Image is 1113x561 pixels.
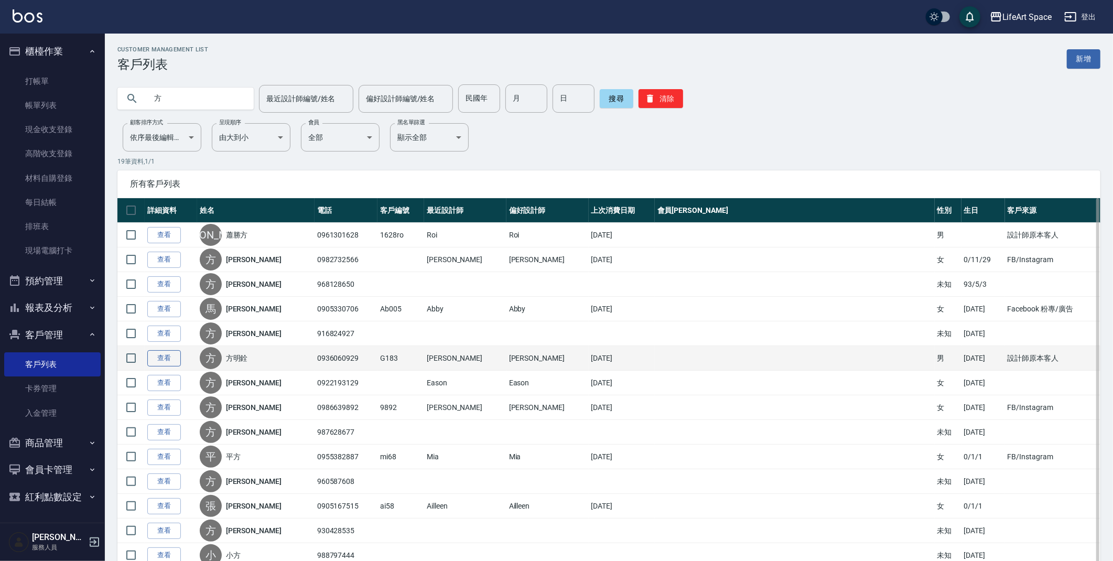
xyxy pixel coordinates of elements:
td: [DATE] [589,494,655,519]
td: [DATE] [589,395,655,420]
a: 查看 [147,227,181,243]
a: 現金收支登錄 [4,117,101,142]
div: 方 [200,322,222,344]
td: [PERSON_NAME] [424,346,506,371]
td: [DATE] [961,469,1005,494]
th: 最近設計師 [424,198,506,223]
td: Roi [506,223,589,247]
p: 服務人員 [32,543,85,552]
a: 帳單列表 [4,93,101,117]
h3: 客戶列表 [117,57,208,72]
td: [PERSON_NAME] [506,346,589,371]
a: [PERSON_NAME] [226,476,282,487]
img: Person [8,532,29,553]
a: 查看 [147,400,181,416]
th: 上次消費日期 [589,198,655,223]
a: [PERSON_NAME] [226,304,282,314]
a: 高階收支登錄 [4,142,101,166]
a: [PERSON_NAME] [226,254,282,265]
td: 女 [935,395,961,420]
td: [DATE] [961,371,1005,395]
td: [PERSON_NAME] [424,395,506,420]
td: [DATE] [961,519,1005,543]
td: 0936060929 [315,346,378,371]
td: [PERSON_NAME] [424,247,506,272]
div: 方 [200,470,222,492]
a: 現場電腦打卡 [4,239,101,263]
td: 女 [935,247,961,272]
td: [PERSON_NAME] [506,395,589,420]
a: 方明銓 [226,353,248,363]
button: LifeArt Space [986,6,1056,28]
th: 性別 [935,198,961,223]
a: 查看 [147,473,181,490]
td: FB/Instagram [1005,247,1100,272]
td: 未知 [935,469,961,494]
input: 搜尋關鍵字 [147,84,245,113]
a: 查看 [147,252,181,268]
a: [PERSON_NAME] [226,279,282,289]
a: [PERSON_NAME] [226,501,282,511]
td: 女 [935,297,961,321]
td: Eason [424,371,506,395]
a: 查看 [147,326,181,342]
td: [DATE] [961,321,1005,346]
label: 呈現順序 [219,118,241,126]
div: 馬 [200,298,222,320]
td: 0986639892 [315,395,378,420]
a: [PERSON_NAME] [226,328,282,339]
div: 方 [200,520,222,542]
td: [DATE] [589,371,655,395]
a: [PERSON_NAME] [226,525,282,536]
td: 0955382887 [315,445,378,469]
th: 生日 [961,198,1005,223]
td: FB/Instagram [1005,395,1100,420]
h2: Customer Management List [117,46,208,53]
a: 查看 [147,498,181,514]
button: 登出 [1060,7,1100,27]
td: 未知 [935,321,961,346]
td: [DATE] [961,297,1005,321]
td: 916824927 [315,321,378,346]
button: 櫃檯作業 [4,38,101,65]
div: 由大到小 [212,123,290,152]
a: 查看 [147,276,181,293]
td: 未知 [935,519,961,543]
td: 女 [935,445,961,469]
th: 客戶編號 [377,198,424,223]
td: [PERSON_NAME] [506,247,589,272]
a: 入金管理 [4,401,101,425]
td: [DATE] [589,445,655,469]
td: 男 [935,223,961,247]
a: 卡券管理 [4,376,101,401]
td: FB/Instagram [1005,445,1100,469]
button: 紅利點數設定 [4,483,101,511]
a: 查看 [147,350,181,366]
td: [DATE] [961,420,1005,445]
img: Logo [13,9,42,23]
td: Mia [506,445,589,469]
a: 查看 [147,449,181,465]
td: [DATE] [589,247,655,272]
a: 客戶列表 [4,352,101,376]
a: 材料自購登錄 [4,166,101,190]
td: 設計師原本客人 [1005,346,1100,371]
a: 蕭勝方 [226,230,248,240]
div: 方 [200,396,222,418]
div: 方 [200,249,222,271]
td: 987628677 [315,420,378,445]
td: Mia [424,445,506,469]
td: [DATE] [961,395,1005,420]
td: 93/5/3 [961,272,1005,297]
td: 0/11/29 [961,247,1005,272]
a: 每日結帳 [4,190,101,214]
th: 會員[PERSON_NAME] [655,198,935,223]
td: [DATE] [961,346,1005,371]
a: [PERSON_NAME] [226,427,282,437]
td: Facebook 粉專/廣告 [1005,297,1100,321]
div: 方 [200,273,222,295]
button: 報表及分析 [4,294,101,321]
button: 商品管理 [4,429,101,457]
td: 0982732566 [315,247,378,272]
button: save [959,6,980,27]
